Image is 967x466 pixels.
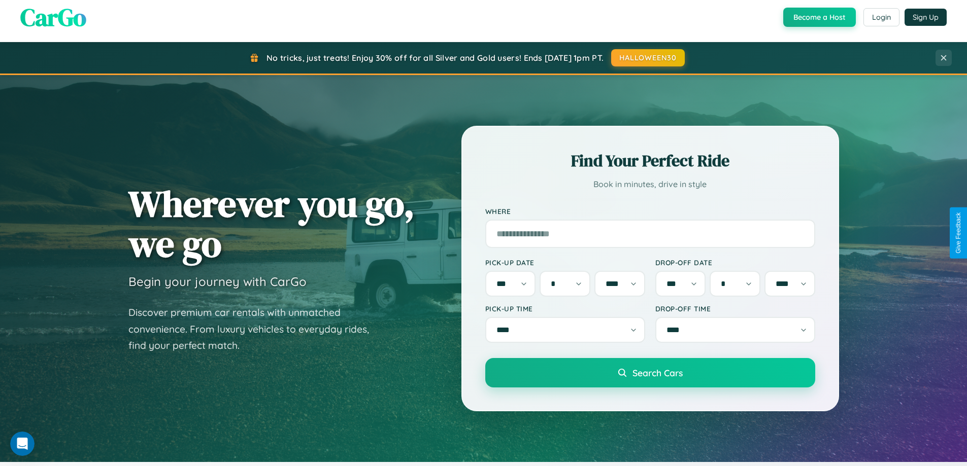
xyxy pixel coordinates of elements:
button: Sign Up [905,9,947,26]
span: CarGo [20,1,86,34]
iframe: Intercom live chat [10,432,35,456]
button: Become a Host [783,8,856,27]
label: Pick-up Time [485,304,645,313]
h1: Wherever you go, we go [128,184,415,264]
span: Search Cars [632,367,683,378]
h3: Begin your journey with CarGo [128,274,307,289]
label: Drop-off Time [655,304,815,313]
button: HALLOWEEN30 [611,49,685,66]
label: Drop-off Date [655,258,815,267]
p: Discover premium car rentals with unmatched convenience. From luxury vehicles to everyday rides, ... [128,304,382,354]
div: Give Feedback [955,212,962,254]
span: No tricks, just treats! Enjoy 30% off for all Silver and Gold users! Ends [DATE] 1pm PT. [266,53,604,63]
label: Pick-up Date [485,258,645,267]
p: Book in minutes, drive in style [485,177,815,192]
h2: Find Your Perfect Ride [485,150,815,172]
label: Where [485,207,815,216]
button: Search Cars [485,358,815,387]
button: Login [863,8,899,26]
